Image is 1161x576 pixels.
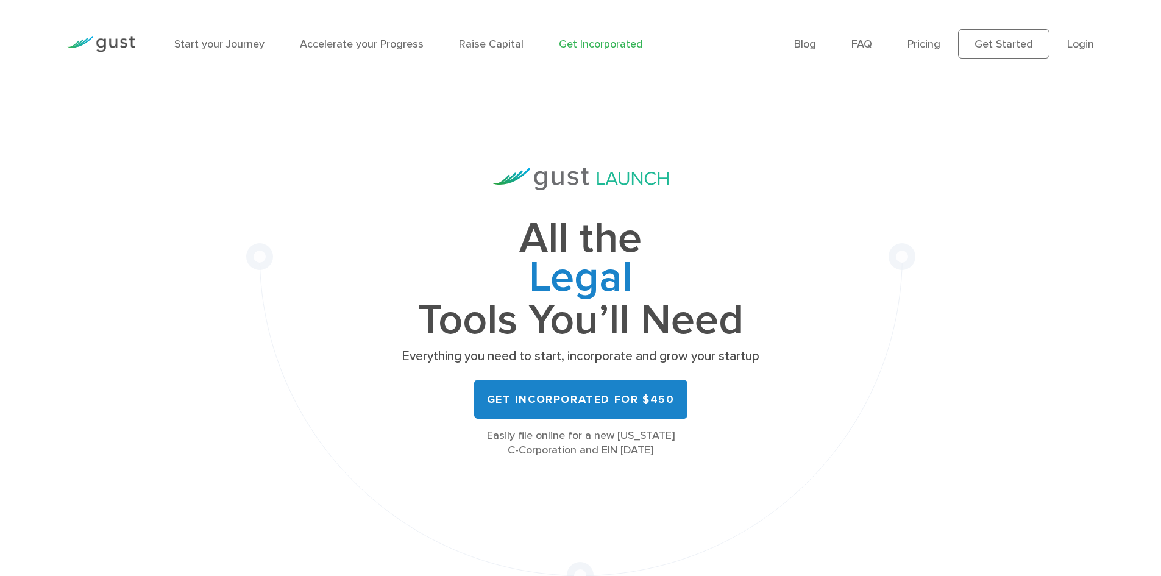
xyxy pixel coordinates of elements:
span: Legal [398,258,764,301]
h1: All the Tools You’ll Need [398,219,764,340]
a: Get Incorporated for $450 [474,380,687,419]
a: Raise Capital [459,38,524,51]
a: FAQ [851,38,872,51]
a: Accelerate your Progress [300,38,424,51]
a: Start your Journey [174,38,265,51]
a: Get Started [958,29,1049,59]
p: Everything you need to start, incorporate and grow your startup [398,348,764,365]
a: Get Incorporated [559,38,643,51]
div: Easily file online for a new [US_STATE] C-Corporation and EIN [DATE] [398,428,764,458]
a: Pricing [907,38,940,51]
a: Login [1067,38,1094,51]
a: Blog [794,38,816,51]
img: Gust Launch Logo [493,168,669,190]
img: Gust Logo [67,36,135,52]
